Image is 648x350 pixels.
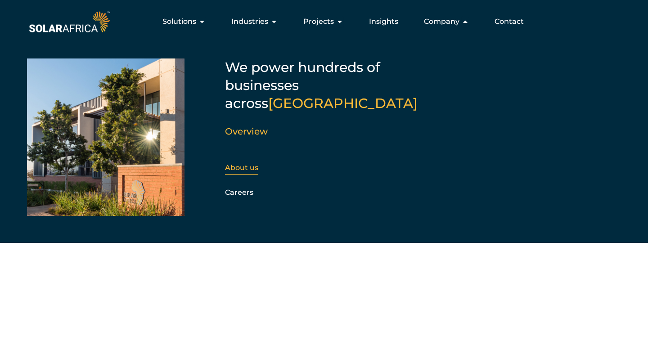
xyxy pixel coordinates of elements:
[231,16,268,27] span: Industries
[424,16,459,27] span: Company
[225,188,253,197] a: Careers
[369,16,398,27] a: Insights
[112,13,531,31] div: Menu Toggle
[112,13,531,31] nav: Menu
[225,58,450,112] h5: We power hundreds of businesses across
[225,163,258,172] a: About us
[225,126,268,137] a: Overview
[495,16,524,27] a: Contact
[27,295,648,301] h5: SolarAfrica is proudly affiliated with
[303,16,334,27] span: Projects
[268,95,418,112] span: [GEOGRAPHIC_DATA]
[162,16,196,27] span: Solutions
